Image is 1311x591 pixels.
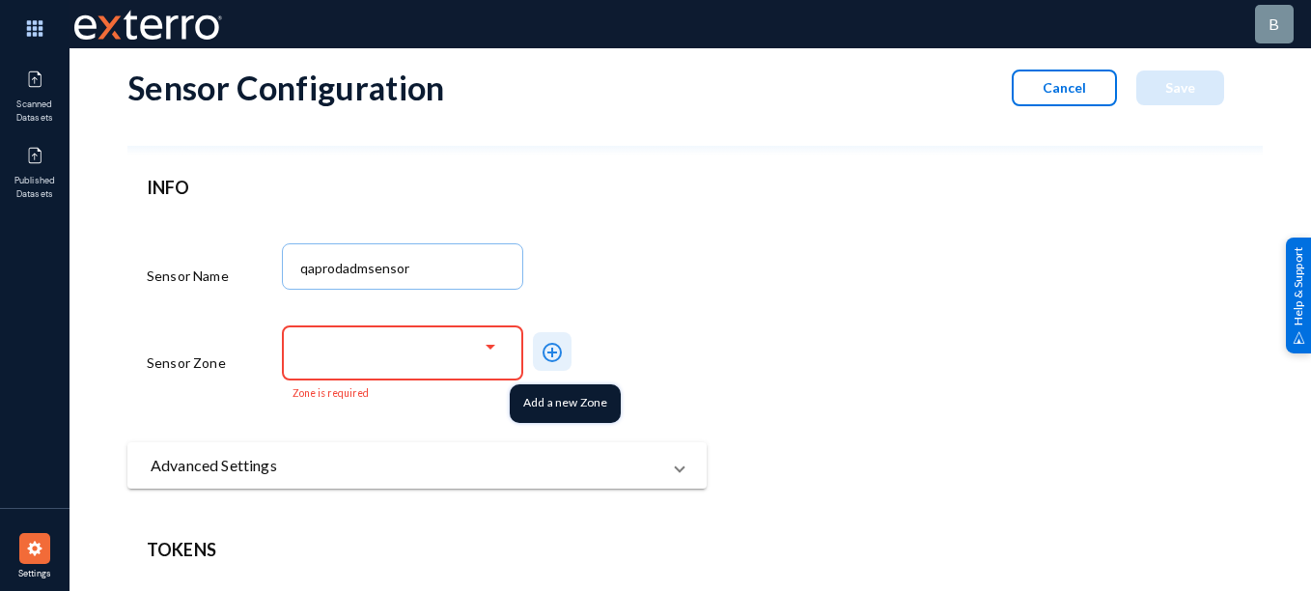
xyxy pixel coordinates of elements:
[147,175,687,201] header: INFO
[1012,70,1117,106] button: Cancel
[147,323,282,404] div: Sensor Zone
[1043,79,1086,96] span: Cancel
[147,239,282,313] div: Sensor Name
[25,70,44,89] img: icon-published.svg
[1269,14,1279,33] span: b
[1286,238,1311,353] div: Help & Support
[70,5,219,44] span: Exterro
[4,568,67,581] span: Settings
[25,539,44,558] img: icon-settings.svg
[541,341,564,364] mat-icon: add_circle_outline
[1136,70,1224,105] button: Save
[992,79,1117,96] a: Cancel
[25,146,44,165] img: icon-published.svg
[4,98,67,125] span: Scanned Datasets
[6,8,64,49] img: app launcher
[151,454,660,477] mat-panel-title: Advanced Settings
[1269,13,1279,36] div: b
[1165,79,1195,96] span: Save
[1293,331,1305,344] img: help_support.svg
[147,537,1243,563] header: Tokens
[300,260,514,277] input: Name
[127,68,445,107] div: Sensor Configuration
[510,384,621,423] div: Add a new Zone
[293,387,514,400] mat-error: Zone is required
[4,175,67,201] span: Published Datasets
[74,10,222,40] img: exterro-work-mark.svg
[127,442,707,489] mat-expansion-panel-header: Advanced Settings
